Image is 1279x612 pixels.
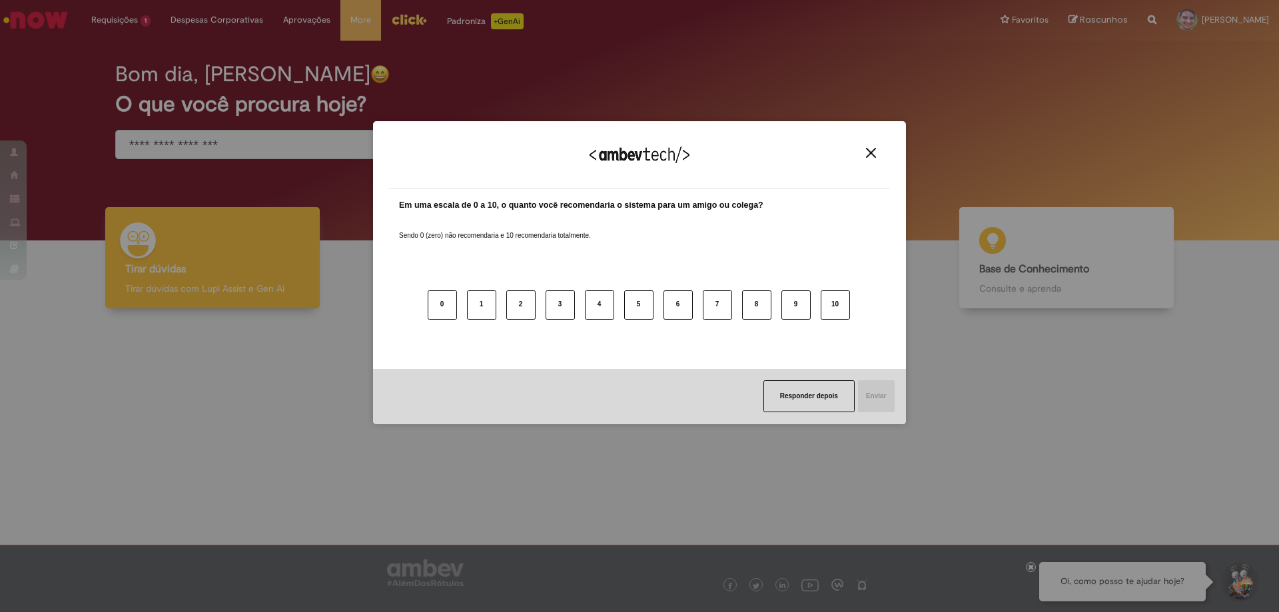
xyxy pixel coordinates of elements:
[703,290,732,320] button: 7
[428,290,457,320] button: 0
[399,215,591,240] label: Sendo 0 (zero) não recomendaria e 10 recomendaria totalmente.
[663,290,693,320] button: 6
[866,148,876,158] img: Close
[763,380,855,412] button: Responder depois
[585,290,614,320] button: 4
[399,199,763,212] label: Em uma escala de 0 a 10, o quanto você recomendaria o sistema para um amigo ou colega?
[862,147,880,158] button: Close
[781,290,811,320] button: 9
[506,290,536,320] button: 2
[821,290,850,320] button: 10
[624,290,653,320] button: 5
[742,290,771,320] button: 8
[467,290,496,320] button: 1
[546,290,575,320] button: 3
[590,147,689,163] img: Logo Ambevtech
